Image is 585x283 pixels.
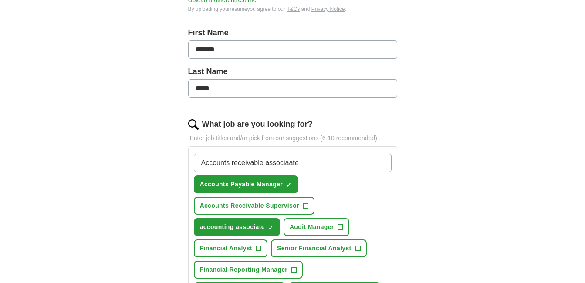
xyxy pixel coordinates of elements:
[194,154,392,172] input: Type a job title and press enter
[188,5,397,13] div: By uploading your resume you agree to our and .
[268,224,274,231] span: ✓
[200,222,265,232] span: accounting associate
[194,197,314,215] button: Accounts Receivable Supervisor
[194,261,303,279] button: Financial Reporting Manager
[311,6,345,12] a: Privacy Notice
[188,119,199,130] img: search.png
[271,239,366,257] button: Senior Financial Analyst
[200,244,253,253] span: Financial Analyst
[188,134,397,143] p: Enter job titles and/or pick from our suggestions (6-10 recommended)
[188,66,397,77] label: Last Name
[194,218,280,236] button: accounting associate✓
[200,180,283,189] span: Accounts Payable Manager
[202,118,313,130] label: What job are you looking for?
[290,222,334,232] span: Audit Manager
[200,265,288,274] span: Financial Reporting Manager
[287,6,300,12] a: T&Cs
[286,182,291,189] span: ✓
[200,201,299,210] span: Accounts Receivable Supervisor
[194,175,298,193] button: Accounts Payable Manager✓
[188,27,397,39] label: First Name
[194,239,268,257] button: Financial Analyst
[284,218,349,236] button: Audit Manager
[277,244,351,253] span: Senior Financial Analyst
